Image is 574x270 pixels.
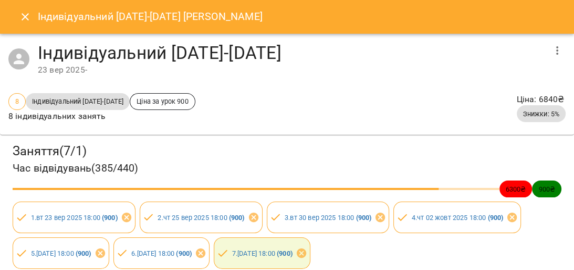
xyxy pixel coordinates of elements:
[176,249,192,257] b: ( 900 )
[356,214,371,222] b: ( 900 )
[267,202,390,233] div: 3.вт 30 вер 2025 18:00 (900)
[13,143,561,159] h3: Заняття ( 7 / 1 )
[113,237,210,269] div: 6.[DATE] 18:00 (900)
[9,96,25,106] span: 8
[13,4,38,29] button: Close
[8,110,195,123] p: 8 індивідуальних занять
[232,249,293,257] a: 7.[DATE] 18:00 (900)
[487,214,503,222] b: ( 900 )
[130,96,194,106] span: Ціна за урок 900
[102,214,118,222] b: ( 900 )
[229,214,245,222] b: ( 900 )
[76,249,91,257] b: ( 900 )
[140,202,263,233] div: 2.чт 25 вер 2025 18:00 (900)
[277,249,293,257] b: ( 900 )
[412,214,503,222] a: 4.чт 02 жовт 2025 18:00 (900)
[393,202,521,233] div: 4.чт 02 жовт 2025 18:00 (900)
[38,64,545,76] div: 23 вер 2025 -
[38,8,263,25] h6: Індивідуальний [DATE]-[DATE] [PERSON_NAME]
[26,96,130,106] span: Індивідуальний [DATE]-[DATE]
[517,93,566,106] p: Ціна : 6840 ₴
[214,237,310,269] div: 7.[DATE] 18:00 (900)
[285,214,371,222] a: 3.вт 30 вер 2025 18:00 (900)
[13,202,135,233] div: 1.вт 23 вер 2025 18:00 (900)
[158,214,244,222] a: 2.чт 25 вер 2025 18:00 (900)
[38,42,545,64] h4: Індивідуальний [DATE]-[DATE]
[532,184,561,194] span: 900 ₴
[517,109,566,119] span: Знижки: 5%
[31,214,118,222] a: 1.вт 23 вер 2025 18:00 (900)
[31,249,91,257] a: 5.[DATE] 18:00 (900)
[13,160,561,176] h4: Час відвідувань ( 385 / 440 )
[13,237,109,269] div: 5.[DATE] 18:00 (900)
[131,249,192,257] a: 6.[DATE] 18:00 (900)
[499,184,533,194] span: 6300 ₴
